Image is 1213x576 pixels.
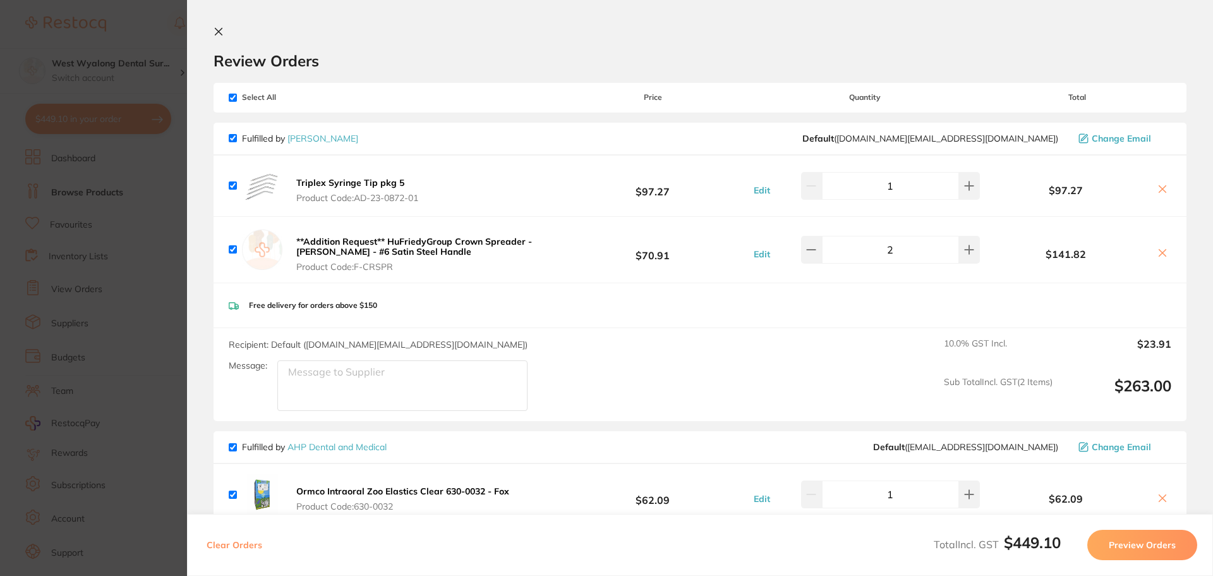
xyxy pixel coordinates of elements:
[1092,442,1151,452] span: Change Email
[750,185,774,196] button: Edit
[802,133,1058,144] span: customer.care@henryschein.com.au
[242,474,282,515] img: ZTFqZGk1Mg
[1087,530,1197,560] button: Preview Orders
[558,483,747,506] b: $62.09
[1075,133,1171,144] button: Change Email
[229,360,267,371] label: Message:
[802,133,834,144] b: Default
[296,262,555,272] span: Product Code: F-CRSPR
[203,530,266,560] button: Clear Orders
[214,51,1186,70] h2: Review Orders
[293,486,513,512] button: Ormco Intraoral Zoo Elastics Clear 630-0032 - Fox Product Code:630-0032
[242,230,282,270] img: empty.jpg
[747,93,983,102] span: Quantity
[249,301,377,310] p: Free delivery for orders above $150
[983,185,1149,196] b: $97.27
[287,133,358,144] a: [PERSON_NAME]
[242,166,282,206] img: aHJ6ZGJoMg
[296,177,404,188] b: Triplex Syringe Tip pkg 5
[750,248,774,260] button: Edit
[983,93,1171,102] span: Total
[229,339,528,350] span: Recipient: Default ( [DOMAIN_NAME][EMAIL_ADDRESS][DOMAIN_NAME] )
[873,442,1058,452] span: orders@ahpdentalmedical.com.au
[934,538,1061,551] span: Total Incl. GST
[983,493,1149,505] b: $62.09
[1063,377,1171,412] output: $263.00
[296,193,418,203] span: Product Code: AD-23-0872-01
[873,441,905,453] b: Default
[558,238,747,261] b: $70.91
[229,93,355,102] span: Select All
[296,501,509,512] span: Product Code: 630-0032
[287,441,387,453] a: AHP Dental and Medical
[296,236,532,257] b: **Addition Request** HuFriedyGroup Crown Spreader - [PERSON_NAME] - #6 Satin Steel Handle
[1075,441,1171,453] button: Change Email
[944,338,1053,366] span: 10.0 % GST Incl.
[558,174,747,197] b: $97.27
[944,377,1053,412] span: Sub Total Incl. GST ( 2 Items)
[1092,133,1151,144] span: Change Email
[1063,338,1171,366] output: $23.91
[1004,533,1061,552] b: $449.10
[293,177,422,204] button: Triplex Syringe Tip pkg 5 Product Code:AD-23-0872-01
[558,93,747,102] span: Price
[242,442,387,452] p: Fulfilled by
[293,236,558,273] button: **Addition Request** HuFriedyGroup Crown Spreader - [PERSON_NAME] - #6 Satin Steel Handle Product...
[983,248,1149,260] b: $141.82
[750,493,774,505] button: Edit
[296,486,509,497] b: Ormco Intraoral Zoo Elastics Clear 630-0032 - Fox
[242,133,358,144] p: Fulfilled by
